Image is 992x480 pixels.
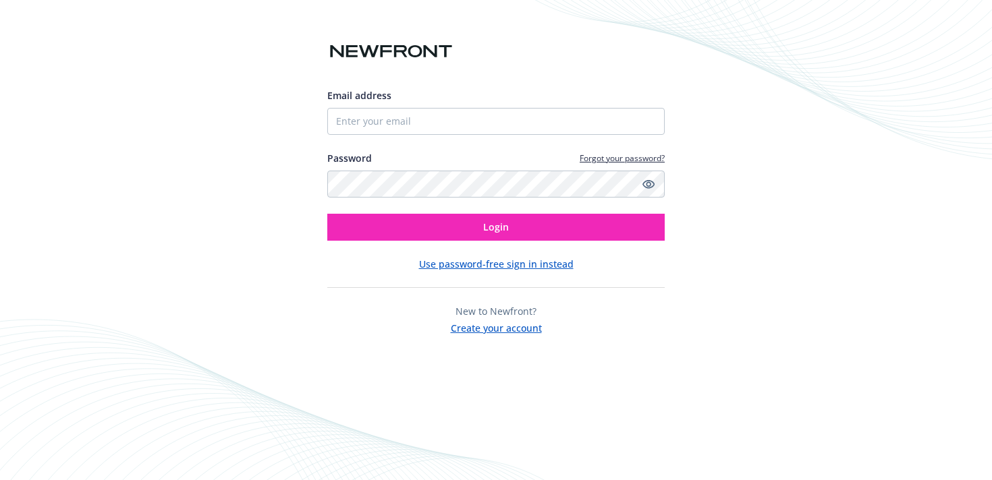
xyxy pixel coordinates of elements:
label: Password [327,151,372,165]
a: Show password [640,176,657,192]
a: Forgot your password? [580,152,665,164]
span: Login [483,220,509,233]
span: Email address [327,89,391,102]
img: Newfront logo [327,40,455,63]
span: New to Newfront? [456,305,536,318]
button: Create your account [451,318,542,335]
button: Use password-free sign in instead [419,257,574,271]
button: Login [327,214,665,241]
input: Enter your email [327,108,665,135]
input: Enter your password [327,171,665,198]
